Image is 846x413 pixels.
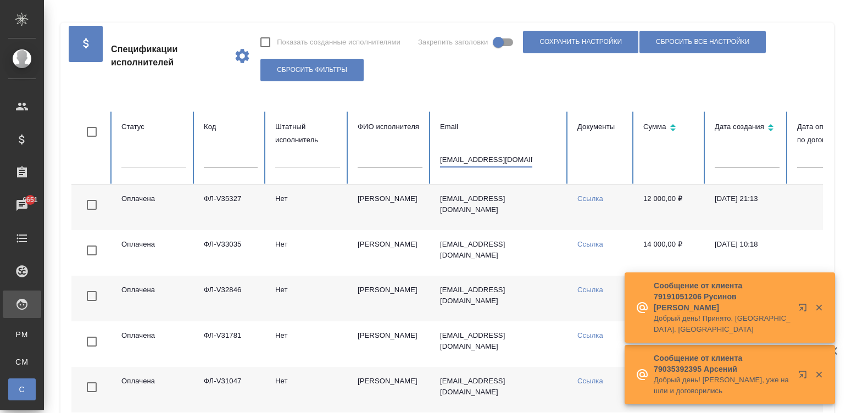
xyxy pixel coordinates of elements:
td: [EMAIL_ADDRESS][DOMAIN_NAME] [431,321,569,367]
td: 12 000,00 ₽ [634,185,706,230]
div: Сортировка [715,120,780,136]
button: Открыть в новой вкладке [792,364,818,390]
button: Закрыть [808,370,830,379]
span: С [14,384,30,395]
div: Документы [577,120,626,133]
td: Оплачена [113,367,195,412]
td: ФЛ-V33035 [195,230,266,276]
td: [PERSON_NAME] [349,185,431,230]
td: [EMAIL_ADDRESS][DOMAIN_NAME] [431,276,569,321]
div: Код [204,120,258,133]
td: [EMAIL_ADDRESS][DOMAIN_NAME] [431,185,569,230]
button: Сохранить настройки [523,31,638,53]
button: Закрыть [808,303,830,312]
td: Оплачена [113,321,195,367]
span: Toggle Row Selected [80,284,103,308]
td: [EMAIL_ADDRESS][DOMAIN_NAME] [431,367,569,412]
td: Нет [266,367,349,412]
button: Сбросить фильтры [260,59,364,81]
td: Нет [266,321,349,367]
p: Добрый день! [PERSON_NAME], уже нашли и договорились [654,375,791,397]
button: Сбросить все настройки [639,31,766,53]
span: PM [14,329,30,340]
a: Ссылка [577,331,603,339]
td: Нет [266,230,349,276]
div: Штатный исполнитель [275,120,340,147]
td: [DATE] 21:13 [706,185,788,230]
span: Toggle Row Selected [80,239,103,262]
span: Спецификации исполнителей [111,43,225,69]
span: Сохранить настройки [539,37,622,47]
a: CM [8,351,36,373]
a: С [8,378,36,400]
div: Email [440,120,560,133]
td: 14 000,00 ₽ [634,230,706,276]
td: [PERSON_NAME] [349,321,431,367]
span: Сбросить все настройки [656,37,749,47]
td: [EMAIL_ADDRESS][DOMAIN_NAME] [431,230,569,276]
td: ФЛ-V31781 [195,321,266,367]
p: Сообщение от клиента 79191051206 Русинов [PERSON_NAME] [654,280,791,313]
span: Сбросить фильтры [277,65,347,75]
a: Ссылка [577,194,603,203]
a: Ссылка [577,377,603,385]
a: Ссылка [577,286,603,294]
td: Оплачена [113,276,195,321]
span: Закрепить заголовки [418,37,488,48]
td: Нет [266,276,349,321]
div: ФИО исполнителя [358,120,422,133]
td: Оплачена [113,230,195,276]
td: Оплачена [113,185,195,230]
p: Сообщение от клиента 79035392395 Арсений [654,353,791,375]
a: 6651 [3,192,41,219]
td: [PERSON_NAME] [349,367,431,412]
a: PM [8,323,36,345]
td: ФЛ-V35327 [195,185,266,230]
span: 6651 [16,194,44,205]
span: Toggle Row Selected [80,193,103,216]
button: Открыть в новой вкладке [792,297,818,323]
p: Добрый день! Принято. [GEOGRAPHIC_DATA]. [GEOGRAPHIC_DATA] [654,313,791,335]
td: Нет [266,185,349,230]
td: ФЛ-V31047 [195,367,266,412]
td: [PERSON_NAME] [349,276,431,321]
span: Toggle Row Selected [80,376,103,399]
span: CM [14,356,30,367]
div: Статус [121,120,186,133]
td: ФЛ-V32846 [195,276,266,321]
span: Показать созданные исполнителями [277,37,400,48]
a: Ссылка [577,240,603,248]
td: [PERSON_NAME] [349,230,431,276]
td: [DATE] 10:18 [706,230,788,276]
div: Сортировка [643,120,697,136]
span: Toggle Row Selected [80,330,103,353]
